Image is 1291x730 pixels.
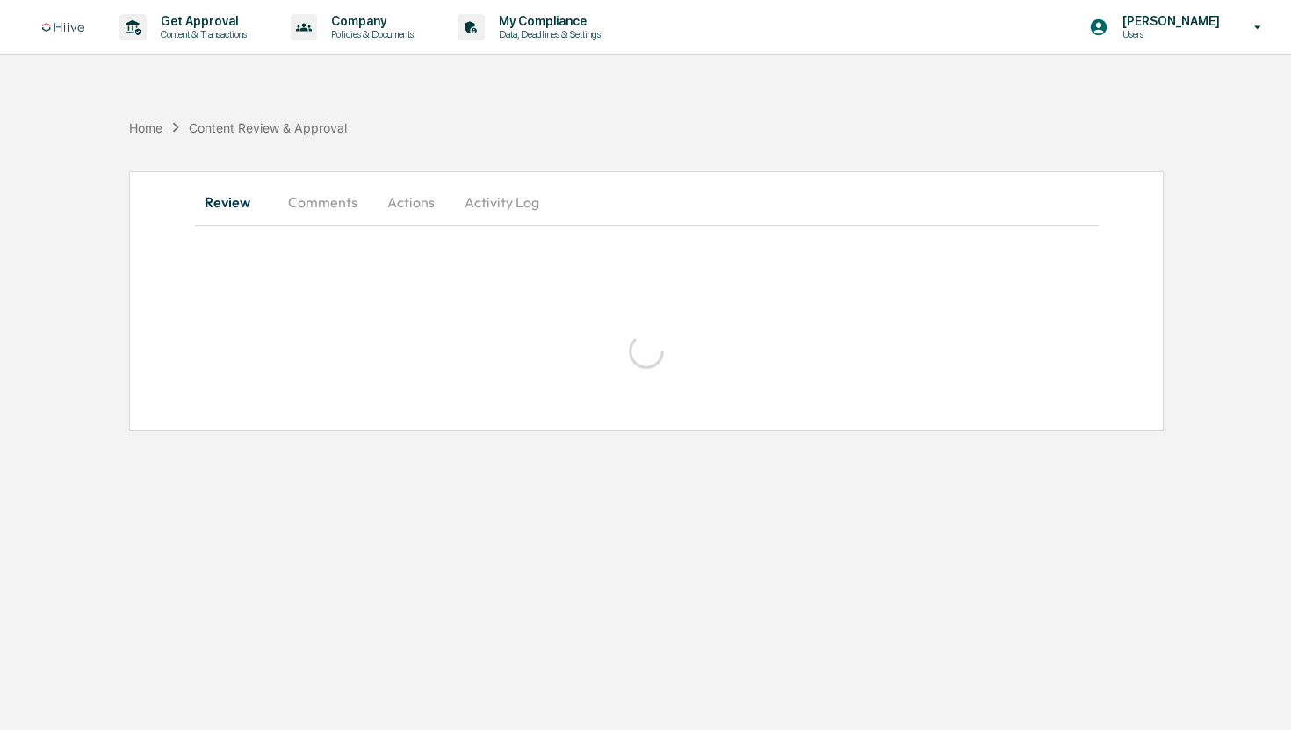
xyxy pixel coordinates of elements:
button: Activity Log [451,181,553,223]
p: Get Approval [147,14,256,28]
button: Actions [371,181,451,223]
div: Home [129,120,162,135]
p: Users [1108,28,1229,40]
p: [PERSON_NAME] [1108,14,1229,28]
div: secondary tabs example [195,181,1099,223]
p: Policies & Documents [317,28,422,40]
div: Content Review & Approval [189,120,347,135]
p: Data, Deadlines & Settings [485,28,609,40]
button: Review [195,181,274,223]
p: My Compliance [485,14,609,28]
p: Content & Transactions [147,28,256,40]
p: Company [317,14,422,28]
button: Comments [274,181,371,223]
img: logo [42,23,84,33]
